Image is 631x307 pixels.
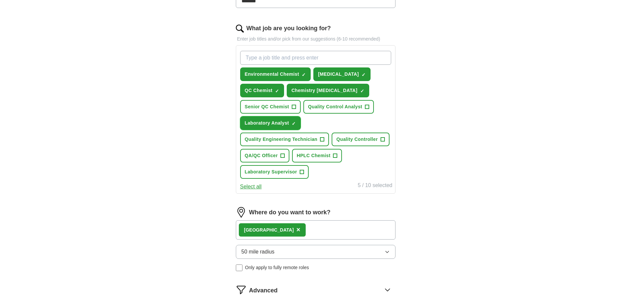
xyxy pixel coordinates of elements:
button: Senior QC Chemist [240,100,301,114]
input: Only apply to fully remote roles [236,264,242,271]
span: Advanced [249,286,278,295]
span: ✓ [362,72,366,77]
input: Type a job title and press enter [240,51,391,65]
button: HPLC Chemist [292,149,342,162]
span: Laboratory Analyst [245,120,289,127]
span: [MEDICAL_DATA] [318,71,359,78]
div: 5 / 10 selected [358,181,392,191]
span: ✓ [302,72,306,77]
span: Quality Control Analyst [308,103,362,110]
span: Senior QC Chemist [245,103,289,110]
button: Quality Controller [332,133,390,146]
span: Chemistry [MEDICAL_DATA] [291,87,357,94]
button: Quality Control Analyst [303,100,374,114]
button: 50 mile radius [236,245,395,259]
button: Environmental Chemist✓ [240,67,311,81]
img: filter [236,284,246,295]
span: 50 mile radius [241,248,275,256]
label: Where do you want to work? [249,208,331,217]
button: Quality Engineering Technician [240,133,329,146]
button: [MEDICAL_DATA]✓ [313,67,371,81]
button: Laboratory Supervisor [240,165,309,179]
label: What job are you looking for? [246,24,331,33]
span: Quality Engineering Technician [245,136,318,143]
span: ✓ [292,121,296,126]
img: search.png [236,25,244,33]
button: QA/QC Officer [240,149,289,162]
p: Enter job titles and/or pick from our suggestions (6-10 recommended) [236,36,395,43]
span: QC Chemist [245,87,273,94]
span: × [296,226,300,233]
div: [GEOGRAPHIC_DATA] [244,227,294,234]
button: × [296,225,300,235]
button: QC Chemist✓ [240,84,284,97]
span: ✓ [360,88,364,94]
span: Only apply to fully remote roles [245,264,309,271]
button: Laboratory Analyst✓ [240,116,301,130]
span: ✓ [275,88,279,94]
span: Quality Controller [336,136,378,143]
button: Select all [240,183,262,191]
span: Laboratory Supervisor [245,168,297,175]
span: QA/QC Officer [245,152,278,159]
span: HPLC Chemist [297,152,330,159]
img: location.png [236,207,246,218]
span: Environmental Chemist [245,71,299,78]
button: Chemistry [MEDICAL_DATA]✓ [287,84,369,97]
